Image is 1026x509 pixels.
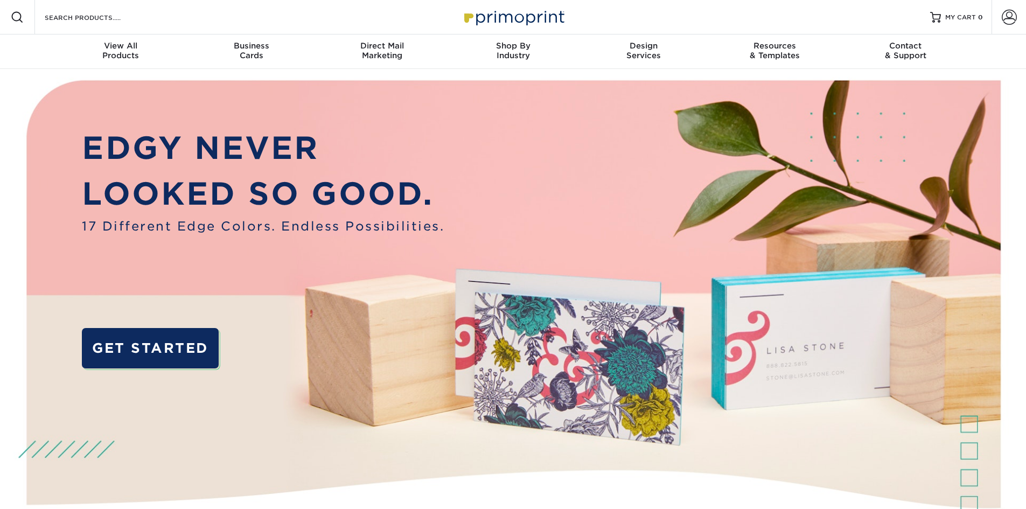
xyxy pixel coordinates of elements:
p: LOOKED SO GOOD. [82,171,444,217]
span: Shop By [448,41,578,51]
span: Resources [709,41,840,51]
div: & Templates [709,41,840,60]
span: MY CART [945,13,976,22]
span: View All [55,41,186,51]
span: 0 [978,13,983,21]
div: Industry [448,41,578,60]
p: EDGY NEVER [82,125,444,171]
a: BusinessCards [186,34,317,69]
span: Direct Mail [317,41,448,51]
div: Marketing [317,41,448,60]
input: SEARCH PRODUCTS..... [44,11,149,24]
a: Shop ByIndustry [448,34,578,69]
div: Products [55,41,186,60]
a: DesignServices [578,34,709,69]
a: Contact& Support [840,34,971,69]
a: View AllProducts [55,34,186,69]
span: Design [578,41,709,51]
span: Contact [840,41,971,51]
span: Business [186,41,317,51]
div: Services [578,41,709,60]
a: GET STARTED [82,328,218,368]
a: Resources& Templates [709,34,840,69]
div: Cards [186,41,317,60]
img: Primoprint [459,5,567,29]
div: & Support [840,41,971,60]
span: 17 Different Edge Colors. Endless Possibilities. [82,217,444,235]
a: Direct MailMarketing [317,34,448,69]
